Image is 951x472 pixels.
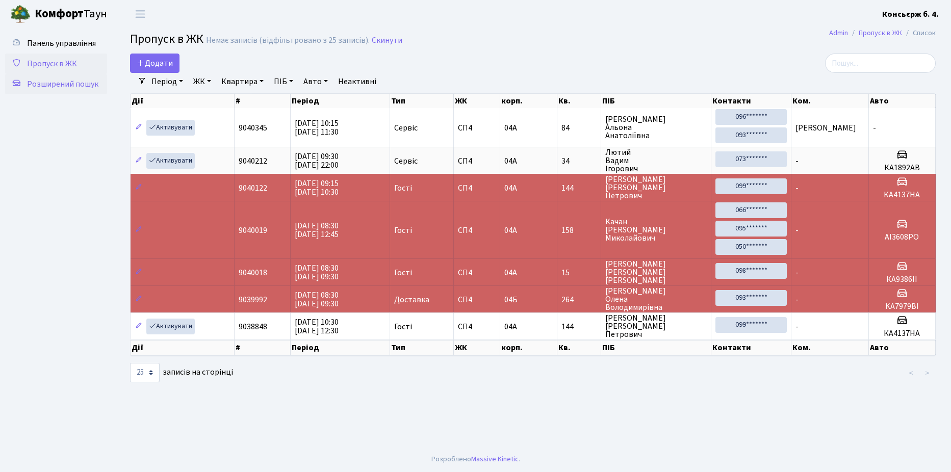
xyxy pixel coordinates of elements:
span: 04А [504,225,517,236]
span: Пропуск в ЖК [27,58,77,69]
a: Активувати [146,153,195,169]
span: Пропуск в ЖК [130,30,203,48]
th: # [235,340,291,355]
th: корп. [500,340,557,355]
a: ПІБ [270,73,297,90]
th: Ком. [791,94,869,108]
th: Авто [869,94,936,108]
div: Розроблено . [431,454,520,465]
span: [PERSON_NAME] [PERSON_NAME] Петрович [605,314,707,338]
span: [DATE] 08:30 [DATE] 12:45 [295,220,339,240]
span: [DATE] 08:30 [DATE] 09:30 [295,263,339,282]
a: Консьєрж б. 4. [882,8,939,20]
b: Консьєрж б. 4. [882,9,939,20]
th: ПІБ [601,94,711,108]
span: Гості [394,184,412,192]
th: Дії [131,94,235,108]
span: - [795,294,799,305]
span: - [873,122,876,134]
th: Контакти [711,94,791,108]
div: Немає записів (відфільтровано з 25 записів). [206,36,370,45]
a: Квартира [217,73,268,90]
span: 9040018 [239,267,267,278]
span: - [795,225,799,236]
label: записів на сторінці [130,363,233,382]
span: 04А [504,267,517,278]
span: СП4 [458,269,496,277]
span: СП4 [458,296,496,304]
span: [PERSON_NAME] [PERSON_NAME] [PERSON_NAME] [605,260,707,284]
span: Панель управління [27,38,96,49]
h5: KA7979BI [873,302,931,311]
span: [PERSON_NAME] Альона Анатоліївна [605,115,707,140]
span: СП4 [458,184,496,192]
span: [DATE] 10:30 [DATE] 12:30 [295,317,339,336]
span: 9040345 [239,122,267,134]
span: - [795,321,799,332]
a: Панель управління [5,33,107,54]
a: Massive Kinetic [471,454,519,464]
span: 9038848 [239,321,267,332]
th: # [235,94,291,108]
span: 04А [504,155,517,167]
span: 15 [561,269,597,277]
button: Переключити навігацію [127,6,153,22]
img: logo.png [10,4,31,24]
h5: АІ3608РО [873,232,931,242]
th: ЖК [454,340,500,355]
h5: КА4137НА [873,190,931,200]
th: Період [291,340,390,355]
span: 04А [504,182,517,194]
span: 04А [504,122,517,134]
span: Сервіс [394,124,418,132]
span: - [795,155,799,167]
th: Тип [390,94,454,108]
a: Активувати [146,120,195,136]
th: Контакти [711,340,791,355]
span: 158 [561,226,597,234]
b: Комфорт [35,6,84,22]
span: 144 [561,184,597,192]
nav: breadcrumb [814,22,951,44]
span: 34 [561,157,597,165]
span: [DATE] 08:30 [DATE] 09:30 [295,290,339,309]
span: 9039992 [239,294,267,305]
th: Тип [390,340,454,355]
span: Таун [35,6,107,23]
span: 04Б [504,294,518,305]
span: Розширений пошук [27,78,98,90]
h5: КА4137НА [873,329,931,338]
th: Період [291,94,390,108]
th: Кв. [557,94,601,108]
a: Пропуск в ЖК [5,54,107,74]
a: Додати [130,54,179,73]
a: Розширений пошук [5,74,107,94]
span: [DATE] 10:15 [DATE] 11:30 [295,118,339,138]
a: Авто [299,73,332,90]
a: Період [147,73,187,90]
th: Дії [131,340,235,355]
span: 9040019 [239,225,267,236]
span: Гості [394,323,412,331]
th: Ком. [791,340,869,355]
span: 144 [561,323,597,331]
span: Доставка [394,296,429,304]
span: 04А [504,321,517,332]
span: [DATE] 09:15 [DATE] 10:30 [295,178,339,198]
a: Пропуск в ЖК [859,28,902,38]
span: Гості [394,269,412,277]
span: Сервіс [394,157,418,165]
th: корп. [500,94,557,108]
span: СП4 [458,157,496,165]
span: [PERSON_NAME] [795,122,856,134]
li: Список [902,28,936,39]
span: Качан [PERSON_NAME] Миколайович [605,218,707,242]
a: Неактивні [334,73,380,90]
span: Гості [394,226,412,234]
span: - [795,267,799,278]
a: Активувати [146,319,195,334]
th: Авто [869,340,936,355]
h5: КА1892АВ [873,163,931,173]
span: Лютий Вадим Ігорович [605,148,707,173]
th: ПІБ [601,340,711,355]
